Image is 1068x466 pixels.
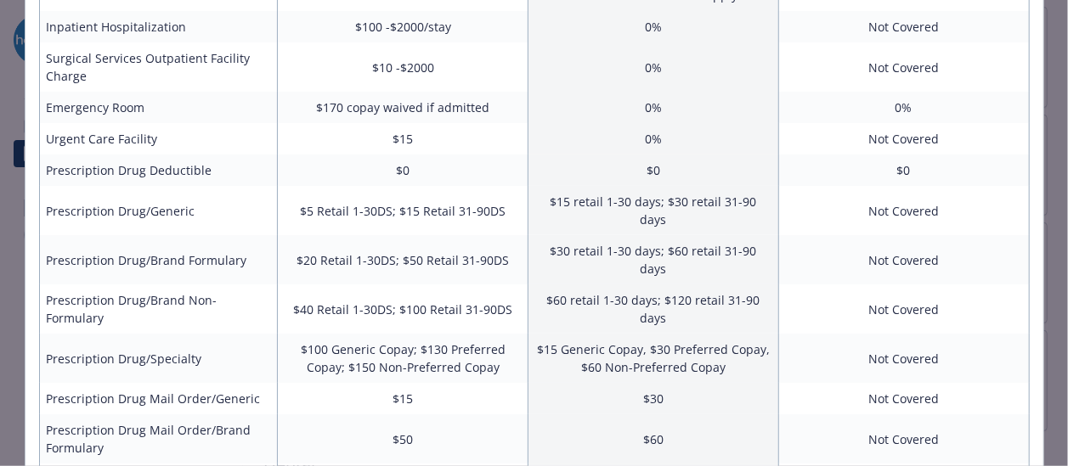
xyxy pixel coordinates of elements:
[39,123,278,154] td: Urgent Care Facility
[39,334,278,383] td: Prescription Drug/Specialty
[778,186,1029,235] td: Not Covered
[278,123,528,154] td: $15
[528,235,779,284] td: $30 retail 1-30 days; $60 retail 31-90 days
[528,414,779,463] td: $60
[39,92,278,123] td: Emergency Room
[778,123,1029,154] td: Not Covered
[778,235,1029,284] td: Not Covered
[39,186,278,235] td: Prescription Drug/Generic
[528,42,779,92] td: 0%
[778,334,1029,383] td: Not Covered
[528,186,779,235] td: $15 retail 1-30 days; $30 retail 31-90 days
[278,154,528,186] td: $0
[39,383,278,414] td: Prescription Drug Mail Order/Generic
[528,383,779,414] td: $30
[278,414,528,463] td: $50
[528,11,779,42] td: 0%
[528,334,779,383] td: $15 Generic Copay, $30 Preferred Copay, $60 Non-Preferred Copay
[278,42,528,92] td: $10 -$2000
[39,235,278,284] td: Prescription Drug/Brand Formulary
[39,414,278,463] td: Prescription Drug Mail Order/Brand Formulary
[278,235,528,284] td: $20 Retail 1-30DS; $50 Retail 31-90DS
[278,186,528,235] td: $5 Retail 1-30DS; $15 Retail 31-90DS
[528,123,779,154] td: 0%
[278,334,528,383] td: $100 Generic Copay; $130 Preferred Copay; $150 Non-Preferred Copay
[528,92,779,123] td: 0%
[778,11,1029,42] td: Not Covered
[278,284,528,334] td: $40 Retail 1-30DS; $100 Retail 31-90DS
[39,42,278,92] td: Surgical Services Outpatient Facility Charge
[778,414,1029,463] td: Not Covered
[778,284,1029,334] td: Not Covered
[778,42,1029,92] td: Not Covered
[39,284,278,334] td: Prescription Drug/Brand Non-Formulary
[528,284,779,334] td: $60 retail 1-30 days; $120 retail 31-90 days
[778,92,1029,123] td: 0%
[528,154,779,186] td: $0
[39,154,278,186] td: Prescription Drug Deductible
[39,11,278,42] td: Inpatient Hospitalization
[278,383,528,414] td: $15
[278,11,528,42] td: $100 -$2000/stay
[278,92,528,123] td: $170 copay waived if admitted
[778,383,1029,414] td: Not Covered
[778,154,1029,186] td: $0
